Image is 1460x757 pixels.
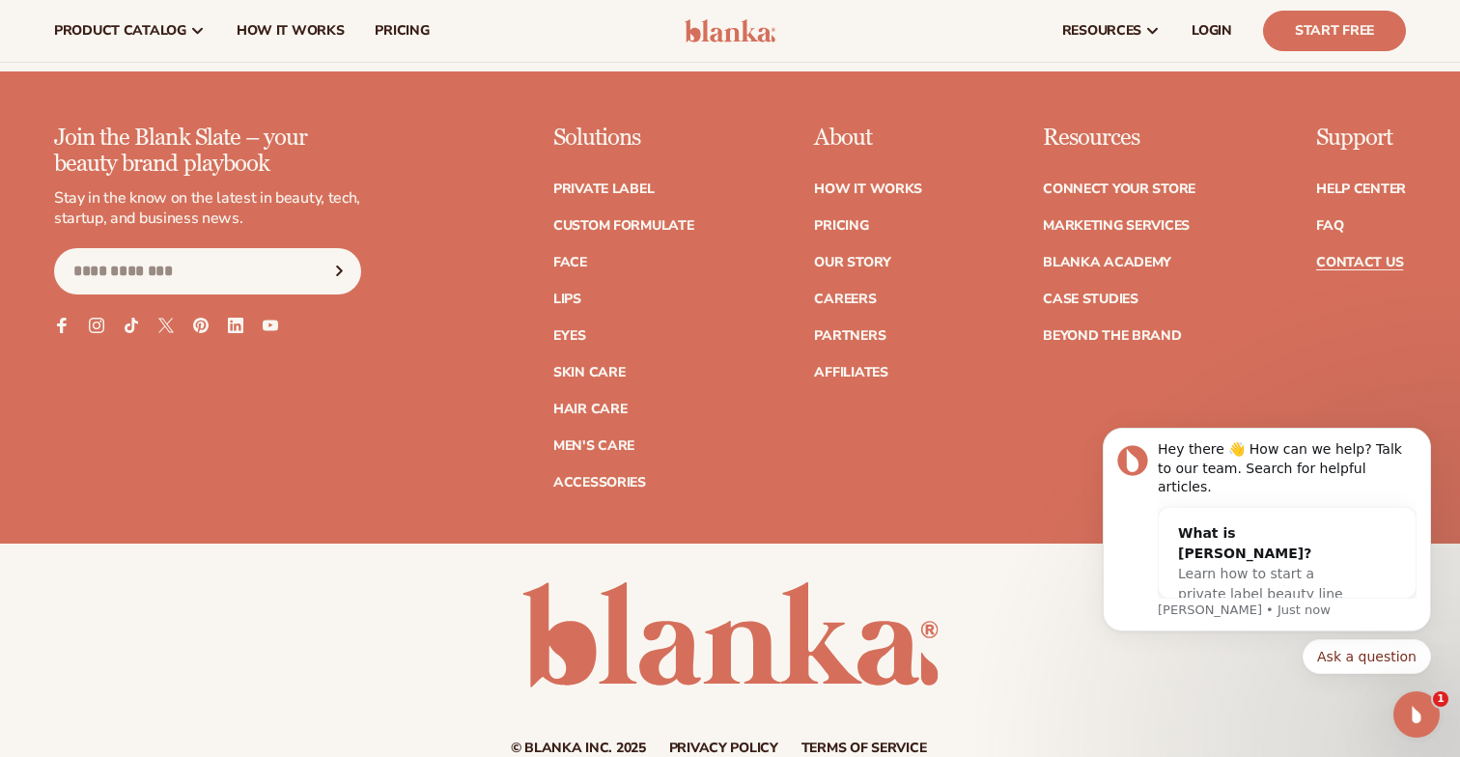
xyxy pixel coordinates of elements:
[814,219,868,233] a: Pricing
[553,219,694,233] a: Custom formulate
[814,329,885,343] a: Partners
[801,742,927,755] a: Terms of service
[814,126,922,151] p: About
[1043,329,1182,343] a: Beyond the brand
[553,366,625,379] a: Skin Care
[553,126,694,151] p: Solutions
[553,403,627,416] a: Hair Care
[1062,23,1141,39] span: resources
[685,19,776,42] img: logo
[1043,293,1138,306] a: Case Studies
[814,293,876,306] a: Careers
[814,182,922,196] a: How It Works
[814,256,890,269] a: Our Story
[1433,691,1448,707] span: 1
[1316,256,1403,269] a: Contact Us
[1316,126,1406,151] p: Support
[1043,219,1190,233] a: Marketing services
[1043,182,1195,196] a: Connect your store
[1043,126,1195,151] p: Resources
[375,23,429,39] span: pricing
[54,126,361,177] p: Join the Blank Slate – your beauty brand playbook
[54,23,186,39] span: product catalog
[553,256,587,269] a: Face
[1316,182,1406,196] a: Help Center
[553,182,654,196] a: Private label
[54,188,361,229] p: Stay in the know on the latest in beauty, tech, startup, and business news.
[237,23,345,39] span: How It Works
[814,366,887,379] a: Affiliates
[1074,384,1460,705] iframe: Intercom notifications message
[553,476,646,490] a: Accessories
[553,293,581,306] a: Lips
[511,739,646,757] small: © Blanka Inc. 2025
[553,329,586,343] a: Eyes
[1043,256,1171,269] a: Blanka Academy
[1263,11,1406,51] a: Start Free
[1393,691,1440,738] iframe: Intercom live chat
[553,439,634,453] a: Men's Care
[318,248,360,294] button: Subscribe
[669,742,778,755] a: Privacy policy
[1192,23,1232,39] span: LOGIN
[1316,219,1343,233] a: FAQ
